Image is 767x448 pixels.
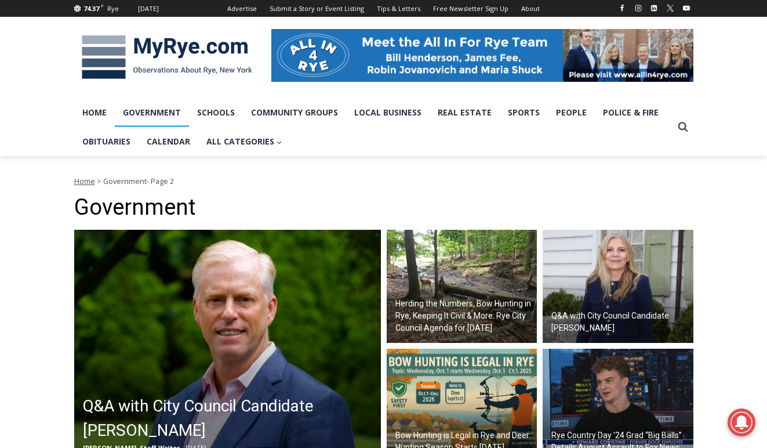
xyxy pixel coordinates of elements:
img: MyRye.com [74,27,260,88]
a: Q&A with City Council Candidate [PERSON_NAME] [543,230,693,344]
a: Schools [189,98,243,127]
a: Community Groups [243,98,346,127]
a: YouTube [679,1,693,15]
button: View Search Form [673,117,693,138]
div: [DATE] [138,3,159,14]
a: People [548,98,595,127]
span: > [97,176,101,186]
a: Instagram [631,1,645,15]
div: - Page 2 [74,175,693,187]
h1: Government [74,194,693,221]
div: Rye [107,3,119,14]
span: 74.37 [83,4,99,13]
img: (PHOTO: City council candidate Maria Tufvesson Shuck.) [543,230,693,344]
h2: Q&A with City Council Candidate [PERSON_NAME] [83,394,378,443]
a: Sports [500,98,548,127]
span: F [101,2,104,9]
a: Herding the Numbers, Bow Hunting in Rye, Keeping It Civil & More: Rye City Council Agenda for [DATE] [387,230,537,344]
span: Government [103,176,147,186]
a: X [663,1,677,15]
a: Home [74,176,95,186]
h2: Herding the Numbers, Bow Hunting in Rye, Keeping It Civil & More: Rye City Council Agenda for [DATE] [395,298,535,334]
a: Home [74,98,115,127]
a: Government [115,98,189,127]
a: Obituaries [74,127,139,156]
h2: Q&A with City Council Candidate [PERSON_NAME] [551,310,690,334]
a: Real Estate [430,98,500,127]
a: Calendar [139,127,198,156]
a: Linkedin [647,1,661,15]
a: Facebook [615,1,629,15]
img: All in for Rye [271,29,693,81]
nav: Breadcrumbs [74,175,693,187]
img: (PHOTO: Deer in the Rye Marshlands Conservancy. File photo. 2017.) [387,230,537,344]
a: All Categories [198,127,290,156]
a: Police & Fire [595,98,667,127]
a: Local Business [346,98,430,127]
span: All Categories [206,135,282,148]
nav: Primary Navigation [74,98,673,157]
